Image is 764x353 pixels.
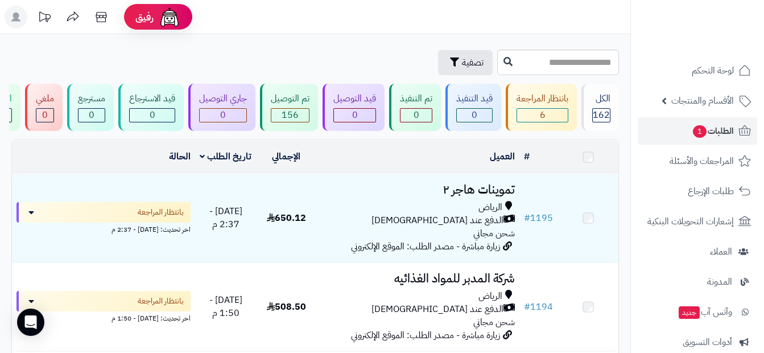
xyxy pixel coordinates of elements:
[638,238,757,265] a: العملاء
[371,303,503,316] span: الدفع عند [DEMOGRAPHIC_DATA]
[271,92,309,105] div: تم التوصيل
[692,63,734,79] span: لوحة التحكم
[258,84,320,131] a: تم التوصيل 156
[158,6,181,28] img: ai-face.png
[116,84,186,131] a: قيد الاسترجاع 0
[169,150,191,163] a: الحالة
[693,125,707,138] span: 1
[490,150,515,163] a: العميل
[209,204,242,231] span: [DATE] - 2:37 م
[593,108,610,122] span: 162
[209,293,242,320] span: [DATE] - 1:50 م
[579,84,621,131] a: الكل162
[130,109,175,122] div: 0
[17,309,44,336] div: Open Intercom Messenger
[371,214,503,227] span: الدفع عند [DEMOGRAPHIC_DATA]
[138,207,184,218] span: بانتظار المراجعة
[36,109,53,122] div: 0
[524,300,553,314] a: #1194
[321,183,515,196] h3: تموينات هاجر ٢
[478,290,502,303] span: الرياض
[462,56,484,69] span: تصفية
[638,208,757,235] a: إشعارات التحويلات البنكية
[457,109,492,122] div: 0
[150,108,155,122] span: 0
[129,92,175,105] div: قيد الاسترجاع
[351,240,500,253] span: زيارة مباشرة - مصدر الطلب: الموقع الإلكتروني
[23,84,65,131] a: ملغي 0
[638,298,757,326] a: وآتس آبجديد
[79,109,105,122] div: 0
[473,315,515,329] span: شحن مجاني
[679,306,700,319] span: جديد
[282,108,299,122] span: 156
[638,268,757,295] a: المدونة
[683,334,732,350] span: أدوات التسويق
[517,92,568,105] div: بانتظار المراجعة
[352,108,358,122] span: 0
[400,109,432,122] div: 0
[473,227,515,240] span: شحن مجاني
[707,274,732,290] span: المدونة
[443,84,503,131] a: قيد التنفيذ 0
[387,84,443,131] a: تم التنفيذ 0
[334,109,375,122] div: 0
[16,311,191,323] div: اخر تحديث: [DATE] - 1:50 م
[271,109,309,122] div: 156
[272,150,300,163] a: الإجمالي
[400,92,432,105] div: تم التنفيذ
[524,211,553,225] a: #1195
[710,244,732,260] span: العملاء
[199,92,247,105] div: جاري التوصيل
[524,211,530,225] span: #
[200,109,246,122] div: 0
[638,178,757,205] a: طلبات الإرجاع
[186,84,258,131] a: جاري التوصيل 0
[456,92,493,105] div: قيد التنفيذ
[638,117,757,145] a: الطلبات1
[478,201,502,214] span: الرياض
[472,108,477,122] span: 0
[135,10,154,24] span: رفيق
[36,92,54,105] div: ملغي
[200,150,251,163] a: تاريخ الطلب
[220,108,226,122] span: 0
[692,123,734,139] span: الطلبات
[42,108,48,122] span: 0
[267,300,306,314] span: 508.50
[16,223,191,235] div: اخر تحديث: [DATE] - 2:37 م
[267,211,306,225] span: 650.12
[670,153,734,169] span: المراجعات والأسئلة
[688,183,734,199] span: طلبات الإرجاع
[89,108,94,122] span: 0
[438,50,493,75] button: تصفية
[524,300,530,314] span: #
[333,92,376,105] div: قيد التوصيل
[592,92,610,105] div: الكل
[540,108,546,122] span: 6
[671,93,734,109] span: الأقسام والمنتجات
[524,150,530,163] a: #
[638,57,757,84] a: لوحة التحكم
[678,304,732,320] span: وآتس آب
[414,108,419,122] span: 0
[65,84,116,131] a: مسترجع 0
[30,6,59,31] a: تحديثات المنصة
[503,84,579,131] a: بانتظار المراجعة 6
[321,272,515,285] h3: شركة المدبر للمواد الغذائيه
[78,92,105,105] div: مسترجع
[638,147,757,175] a: المراجعات والأسئلة
[647,214,734,229] span: إشعارات التحويلات البنكية
[320,84,387,131] a: قيد التوصيل 0
[687,26,753,50] img: logo-2.png
[351,329,500,342] span: زيارة مباشرة - مصدر الطلب: الموقع الإلكتروني
[517,109,568,122] div: 6
[138,295,184,307] span: بانتظار المراجعة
